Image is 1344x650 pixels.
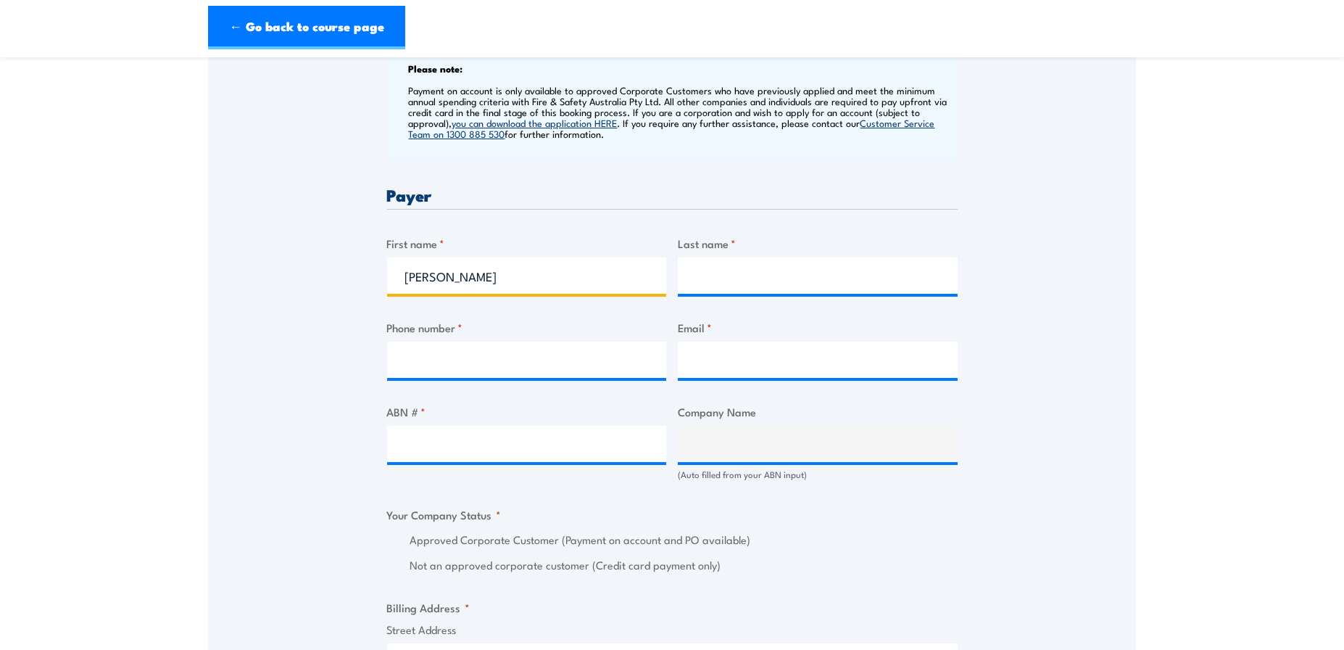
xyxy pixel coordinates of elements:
[678,403,958,420] label: Company Name
[208,6,405,49] a: ← Go back to course page
[678,235,958,252] label: Last name
[678,319,958,336] label: Email
[409,61,463,75] b: Please note:
[387,506,502,523] legend: Your Company Status
[387,622,958,638] label: Street Address
[452,116,618,129] a: you can download the application HERE
[387,235,667,252] label: First name
[387,599,470,616] legend: Billing Address
[387,319,667,336] label: Phone number
[410,532,958,548] label: Approved Corporate Customer (Payment on account and PO available)
[409,85,954,139] p: Payment on account is only available to approved Corporate Customers who have previously applied ...
[387,403,667,420] label: ABN #
[678,468,958,482] div: (Auto filled from your ABN input)
[387,186,958,203] h3: Payer
[409,116,935,140] a: Customer Service Team on 1300 885 530
[410,557,958,574] label: Not an approved corporate customer (Credit card payment only)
